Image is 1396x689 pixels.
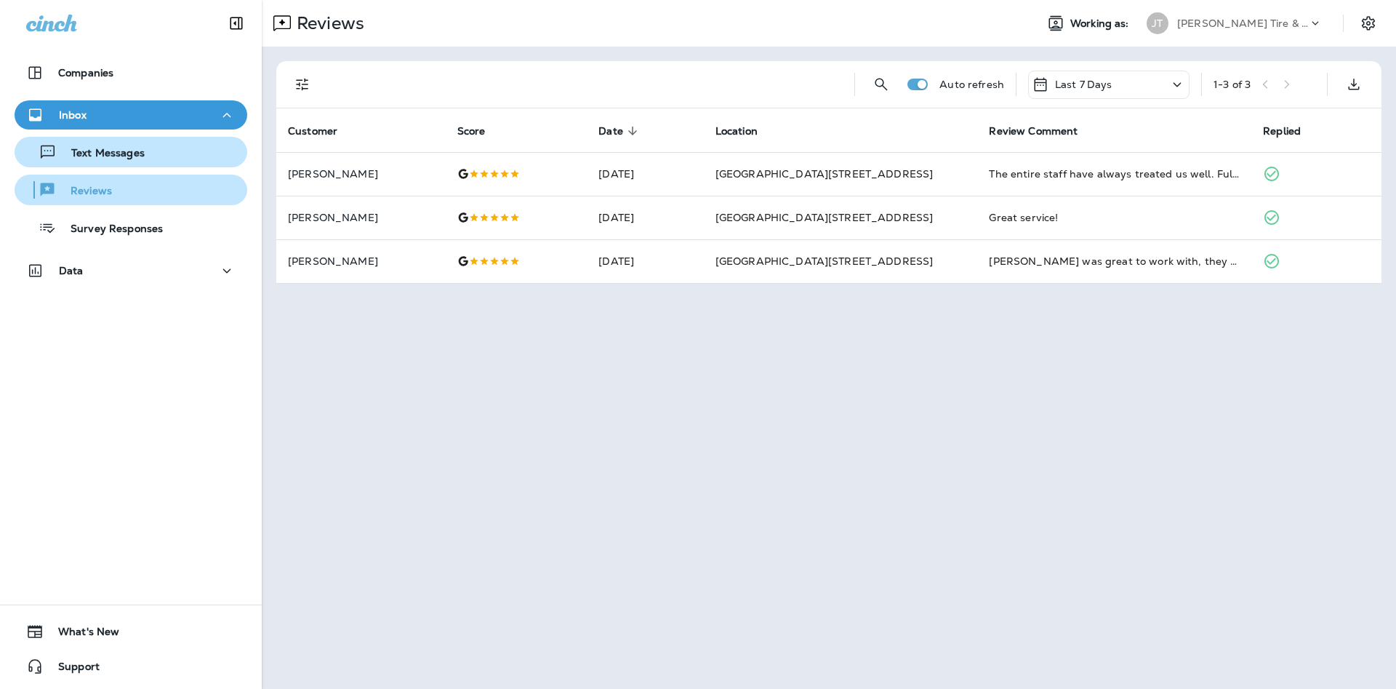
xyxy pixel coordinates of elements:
span: Support [44,661,100,678]
span: Location [715,125,758,138]
button: Search Reviews [867,70,896,99]
p: Reviews [291,12,364,34]
button: Export as CSV [1339,70,1368,99]
button: What's New [15,617,247,646]
td: [DATE] [587,196,703,239]
button: Data [15,256,247,285]
span: Replied [1263,124,1320,138]
button: Settings [1355,10,1381,36]
p: Last 7 Days [1055,79,1112,90]
span: Score [457,124,505,138]
button: Collapse Sidebar [216,9,257,38]
p: Inbox [59,109,87,121]
div: Brian was great to work with, they got me in right away to get all 4 new tires, and talked to me ... [989,254,1240,268]
span: Review Comment [989,124,1096,138]
button: Inbox [15,100,247,130]
span: Date [598,125,623,138]
span: [GEOGRAPHIC_DATA][STREET_ADDRESS] [715,167,934,180]
p: [PERSON_NAME] [288,212,434,223]
td: [DATE] [587,239,703,283]
p: [PERSON_NAME] [288,255,434,267]
button: Text Messages [15,137,247,167]
p: Survey Responses [56,223,163,236]
span: Score [457,125,486,138]
span: [GEOGRAPHIC_DATA][STREET_ADDRESS] [715,211,934,224]
p: Companies [58,67,113,79]
button: Filters [288,70,317,99]
span: Review Comment [989,125,1078,138]
span: Location [715,124,777,138]
span: What's New [44,626,119,643]
span: Customer [288,125,337,138]
p: Text Messages [57,147,145,161]
td: [DATE] [587,152,703,196]
p: Reviews [56,185,112,199]
div: JT [1147,12,1168,34]
span: Replied [1263,125,1301,138]
button: Reviews [15,175,247,205]
p: [PERSON_NAME] Tire & Auto [1177,17,1308,29]
p: [PERSON_NAME] [288,168,434,180]
div: Great service! [989,210,1240,225]
p: Data [59,265,84,276]
button: Companies [15,58,247,87]
div: 1 - 3 of 3 [1214,79,1251,90]
span: Working as: [1070,17,1132,30]
span: Date [598,124,642,138]
button: Survey Responses [15,212,247,243]
span: Customer [288,124,356,138]
button: Support [15,652,247,681]
span: [GEOGRAPHIC_DATA][STREET_ADDRESS] [715,255,934,268]
div: The entire staff have always treated us well. Full honest description with various options in lev... [989,167,1240,181]
p: Auto refresh [939,79,1004,90]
